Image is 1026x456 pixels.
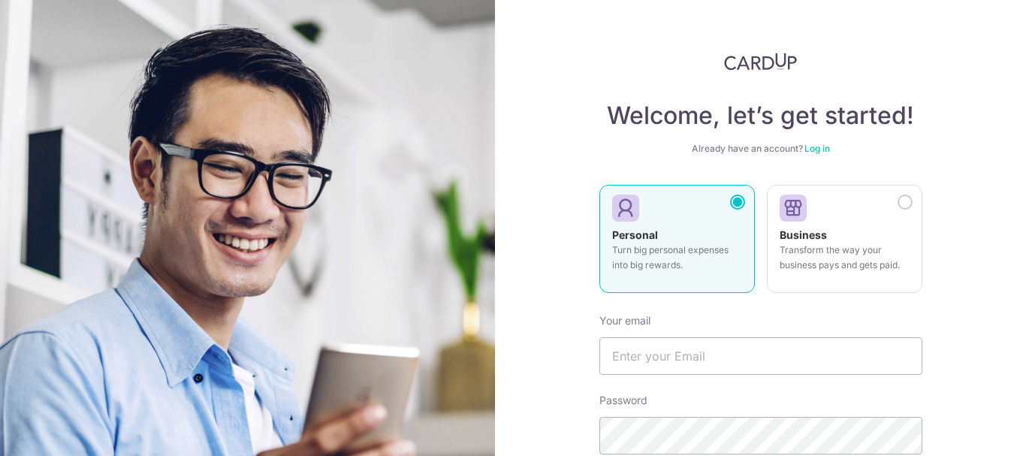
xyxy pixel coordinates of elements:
[767,185,922,302] a: Business Transform the way your business pays and gets paid.
[599,313,650,328] label: Your email
[612,243,742,273] p: Turn big personal expenses into big rewards.
[599,185,755,302] a: Personal Turn big personal expenses into big rewards.
[599,337,922,375] input: Enter your Email
[612,228,658,241] strong: Personal
[780,228,827,241] strong: Business
[599,101,922,131] h4: Welcome, let’s get started!
[599,143,922,155] div: Already have an account?
[724,53,798,71] img: CardUp Logo
[780,243,910,273] p: Transform the way your business pays and gets paid.
[804,143,830,154] a: Log in
[599,393,647,408] label: Password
